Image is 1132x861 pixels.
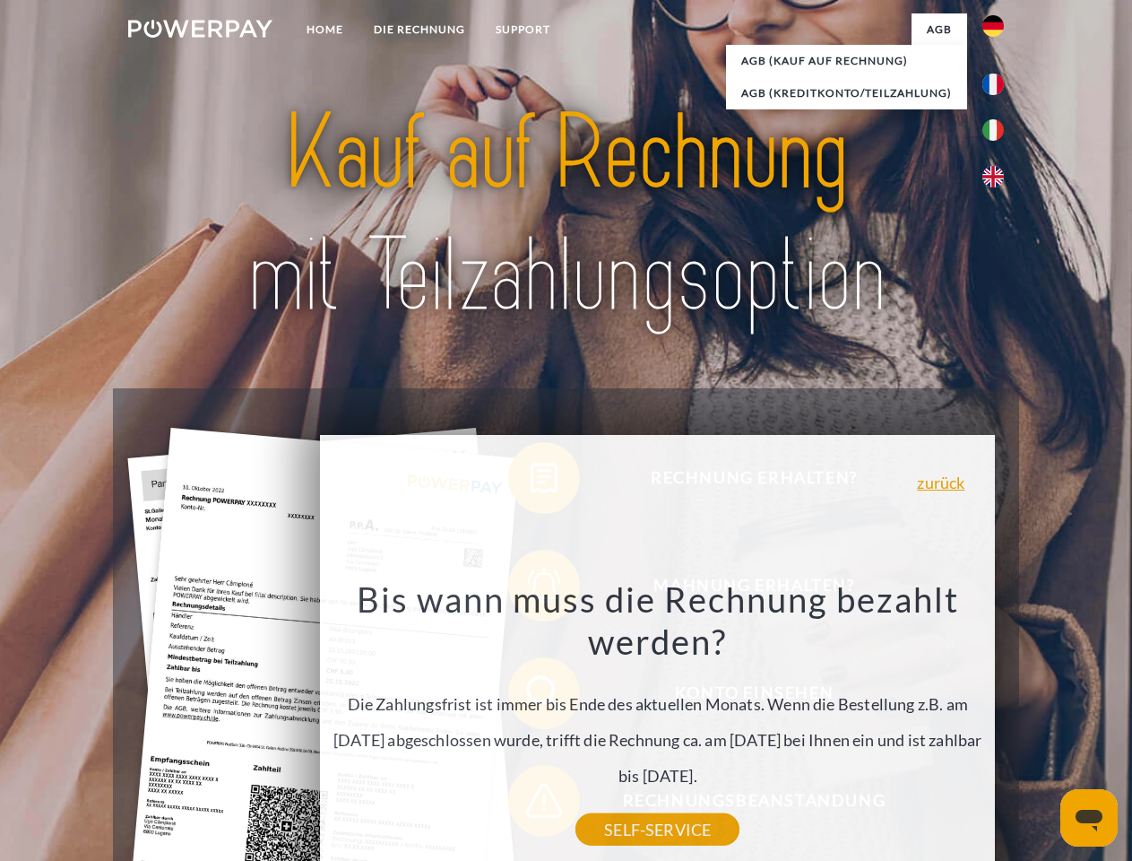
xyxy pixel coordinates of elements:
[331,578,985,664] h3: Bis wann muss die Rechnung bezahlt werden?
[982,74,1004,95] img: fr
[726,77,967,109] a: AGB (Kreditkonto/Teilzahlung)
[982,166,1004,187] img: en
[171,86,961,344] img: title-powerpay_de.svg
[917,474,964,491] a: zurück
[291,13,359,46] a: Home
[359,13,480,46] a: DIE RECHNUNG
[726,45,967,77] a: AGB (Kauf auf Rechnung)
[480,13,566,46] a: SUPPORT
[331,578,985,830] div: Die Zahlungsfrist ist immer bis Ende des aktuellen Monats. Wenn die Bestellung z.B. am [DATE] abg...
[912,13,967,46] a: agb
[982,119,1004,141] img: it
[982,15,1004,37] img: de
[575,813,739,846] a: SELF-SERVICE
[1060,789,1118,847] iframe: Schaltfläche zum Öffnen des Messaging-Fensters
[128,20,272,38] img: logo-powerpay-white.svg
